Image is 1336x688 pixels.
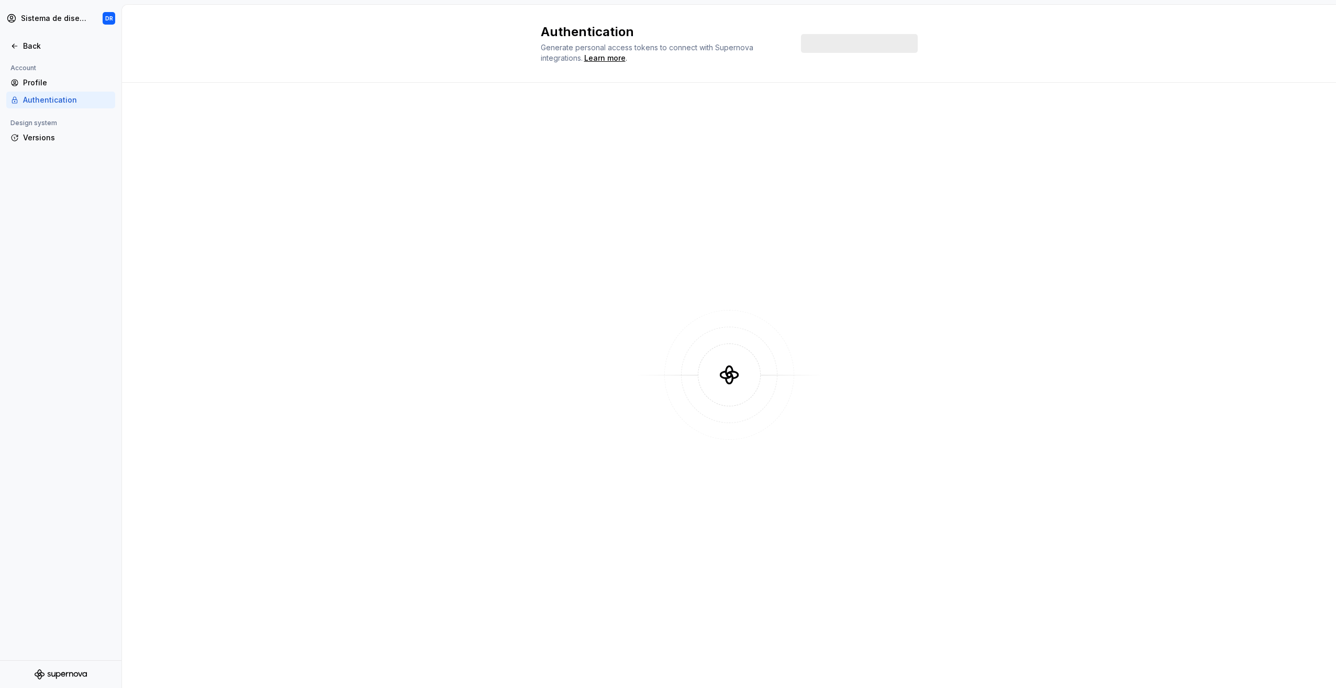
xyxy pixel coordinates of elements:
[6,129,115,146] a: Versions
[105,14,113,23] div: DR
[6,62,40,74] div: Account
[6,74,115,91] a: Profile
[6,38,115,54] a: Back
[21,13,88,24] div: Sistema de diseño Iberia
[35,669,87,680] svg: Supernova Logo
[541,24,788,40] h2: Authentication
[23,132,111,143] div: Versions
[2,7,119,30] button: Sistema de diseño IberiaDR
[23,77,111,88] div: Profile
[6,92,115,108] a: Authentication
[6,117,61,129] div: Design system
[541,43,755,62] span: Generate personal access tokens to connect with Supernova integrations.
[584,53,626,63] a: Learn more
[583,54,627,62] span: .
[23,41,111,51] div: Back
[23,95,111,105] div: Authentication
